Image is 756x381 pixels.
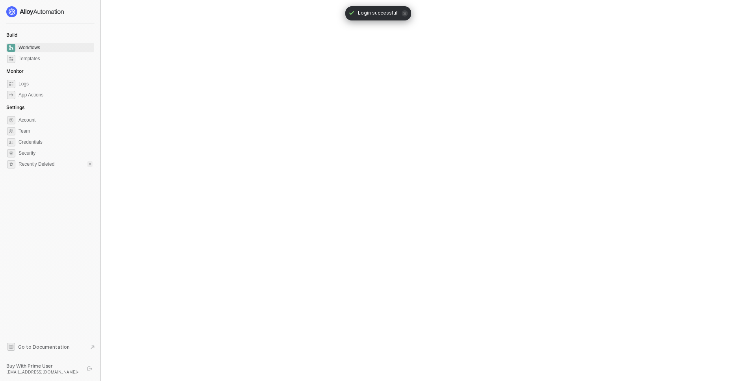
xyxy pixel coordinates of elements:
span: Workflows [19,43,93,52]
span: Build [6,32,17,38]
span: team [7,127,15,135]
a: logo [6,6,94,17]
span: Team [19,126,93,136]
span: marketplace [7,55,15,63]
span: Account [19,115,93,125]
span: icon-check [348,10,355,16]
span: settings [7,116,15,124]
span: Monitor [6,68,24,74]
div: App Actions [19,92,43,98]
span: security [7,149,15,157]
span: dashboard [7,44,15,52]
a: Knowledge Base [6,342,94,351]
span: logout [87,366,92,371]
span: document-arrow [89,343,96,351]
span: icon-app-actions [7,91,15,99]
span: Recently Deleted [19,161,54,168]
div: Buy With Prime User [6,363,80,369]
span: Go to Documentation [18,344,70,350]
span: Settings [6,104,24,110]
span: credentials [7,138,15,146]
span: Login successful! [358,9,398,17]
div: [EMAIL_ADDRESS][DOMAIN_NAME] • [6,369,80,375]
span: Templates [19,54,93,63]
span: Logs [19,79,93,89]
span: Credentials [19,137,93,147]
div: 0 [87,161,93,167]
img: logo [6,6,65,17]
span: Security [19,148,93,158]
span: settings [7,160,15,168]
span: icon-logs [7,80,15,88]
span: documentation [7,343,15,351]
span: icon-close [402,10,408,17]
